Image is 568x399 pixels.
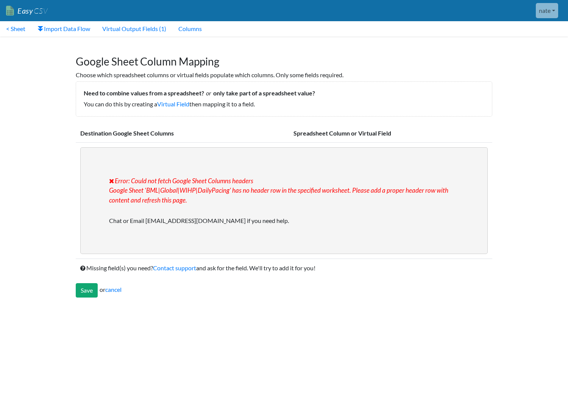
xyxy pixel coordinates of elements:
td: Missing field(s) you need? and ask for the field. We'll try to add it for you! [76,259,492,277]
div: or [76,283,492,298]
h1: Google Sheet Column Mapping [76,48,492,68]
h6: Choose which spreadsheet columns or virtual fields populate which columns. Only some fields requi... [76,71,492,78]
input: Save [76,283,98,298]
div: Chat or Email [EMAIL_ADDRESS][DOMAIN_NAME] if you need help. [80,147,488,254]
h5: Need to combine values from a spreadsheet? only take part of a spreadsheet value? [84,89,484,97]
a: Import Data Flow [31,21,96,36]
a: cancel [105,286,122,293]
p: You can do this by creating a then mapping it to a field. [84,100,484,109]
a: nate [536,3,558,18]
a: Columns [172,21,208,36]
span: Error: Could not fetch Google Sheet Columns headers Google Sheet 'BML|Global|WIHP|DailyPacing' ha... [109,176,459,217]
i: or [204,89,213,97]
a: Virtual Output Fields (1) [96,21,172,36]
a: EasyCSV [6,3,48,19]
span: CSV [33,6,48,16]
th: Spreadsheet Column or Virtual Field [289,124,492,143]
a: Virtual Field [157,100,189,108]
th: Destination Google Sheet Columns [76,124,271,143]
a: Contact support [153,264,196,271]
